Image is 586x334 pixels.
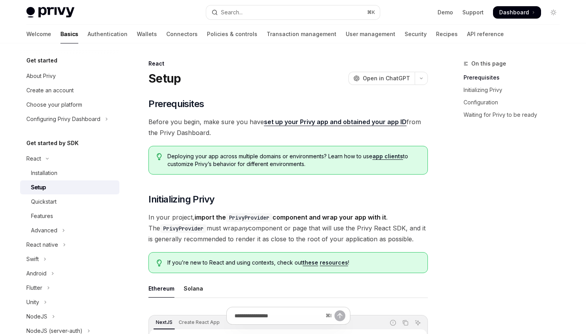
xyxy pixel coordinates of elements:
span: In your project, . The must wrap component or page that will use the Privy React SDK, and it is g... [148,212,428,244]
div: Android [26,269,47,278]
div: Choose your platform [26,100,82,109]
a: Connectors [166,25,198,43]
div: Installation [31,168,57,178]
a: Support [462,9,484,16]
div: Solana [184,279,203,298]
div: Swift [26,254,39,264]
a: About Privy [20,69,119,83]
div: React [148,60,428,67]
a: User management [346,25,395,43]
a: Initializing Privy [464,84,566,96]
a: Choose your platform [20,98,119,112]
button: Toggle Android section [20,267,119,280]
button: Toggle React native section [20,238,119,252]
button: Toggle Configuring Privy Dashboard section [20,112,119,126]
div: Create an account [26,86,74,95]
a: Wallets [137,25,157,43]
code: PrivyProvider [160,224,207,233]
div: Advanced [31,226,57,235]
button: Open in ChatGPT [348,72,415,85]
span: ⌘ K [367,9,375,16]
a: app clients [372,153,403,160]
a: Recipes [436,25,458,43]
h5: Get started by SDK [26,138,79,148]
span: Deploying your app across multiple domains or environments? Learn how to use to customize Privy’s... [167,152,420,168]
a: Create an account [20,83,119,97]
div: React native [26,240,58,249]
a: Security [405,25,427,43]
a: Prerequisites [464,71,566,84]
div: Quickstart [31,197,57,206]
div: Features [31,211,53,221]
button: Toggle Advanced section [20,223,119,237]
a: Quickstart [20,195,119,209]
input: Ask a question... [234,307,322,324]
div: Search... [221,8,243,17]
span: On this page [471,59,506,68]
a: Policies & controls [207,25,257,43]
h5: Get started [26,56,57,65]
div: Setup [31,183,46,192]
span: Open in ChatGPT [363,74,410,82]
div: NodeJS [26,312,47,321]
a: API reference [467,25,504,43]
div: Configuring Privy Dashboard [26,114,100,124]
a: Dashboard [493,6,541,19]
span: Before you begin, make sure you have from the Privy Dashboard. [148,116,428,138]
button: Toggle NodeJS section [20,310,119,324]
svg: Tip [157,153,162,160]
a: Setup [20,180,119,194]
a: Features [20,209,119,223]
span: Dashboard [499,9,529,16]
code: PrivyProvider [226,213,272,222]
div: Ethereum [148,279,174,298]
a: Authentication [88,25,128,43]
a: Configuration [464,96,566,109]
a: these [303,259,318,266]
a: Welcome [26,25,51,43]
a: Basics [60,25,78,43]
h1: Setup [148,71,181,85]
button: Toggle React section [20,152,119,166]
button: Toggle Unity section [20,295,119,309]
button: Send message [334,310,345,321]
span: Prerequisites [148,98,204,110]
button: Open search [206,5,380,19]
a: Installation [20,166,119,180]
a: Demo [438,9,453,16]
strong: import the component and wrap your app with it [195,213,386,221]
div: Unity [26,298,39,307]
span: If you’re new to React and using contexts, check out ! [167,259,420,267]
span: Initializing Privy [148,193,214,206]
button: Toggle Swift section [20,252,119,266]
div: About Privy [26,71,56,81]
a: set up your Privy app and obtained your app ID [264,118,407,126]
div: React [26,154,41,163]
a: Waiting for Privy to be ready [464,109,566,121]
em: any [238,224,248,232]
button: Toggle Flutter section [20,281,119,295]
svg: Tip [157,260,162,267]
div: Flutter [26,283,42,292]
button: Toggle dark mode [547,6,560,19]
a: Transaction management [267,25,336,43]
img: light logo [26,7,74,18]
a: resources [320,259,348,266]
